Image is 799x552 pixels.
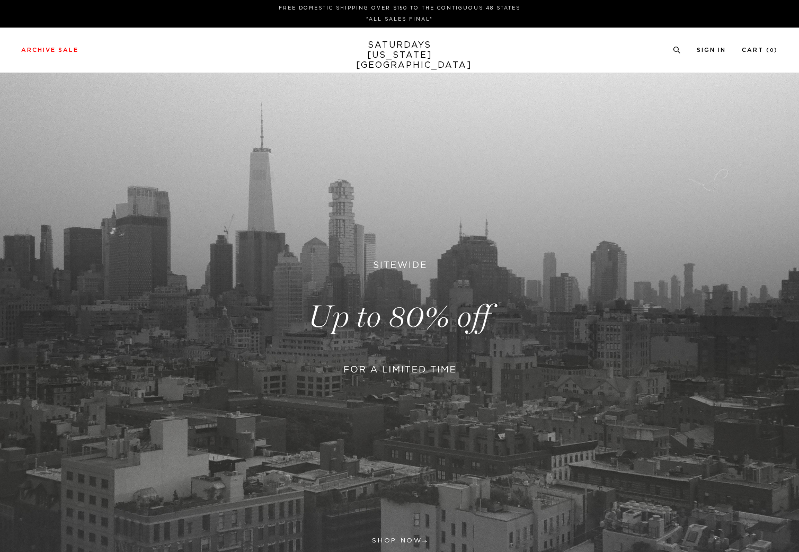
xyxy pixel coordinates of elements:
[25,4,774,12] p: FREE DOMESTIC SHIPPING OVER $150 TO THE CONTIGUOUS 48 STATES
[356,40,443,70] a: SATURDAYS[US_STATE][GEOGRAPHIC_DATA]
[742,47,778,53] a: Cart (0)
[25,15,774,23] p: *ALL SALES FINAL*
[770,48,774,53] small: 0
[697,47,726,53] a: Sign In
[21,47,78,53] a: Archive Sale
